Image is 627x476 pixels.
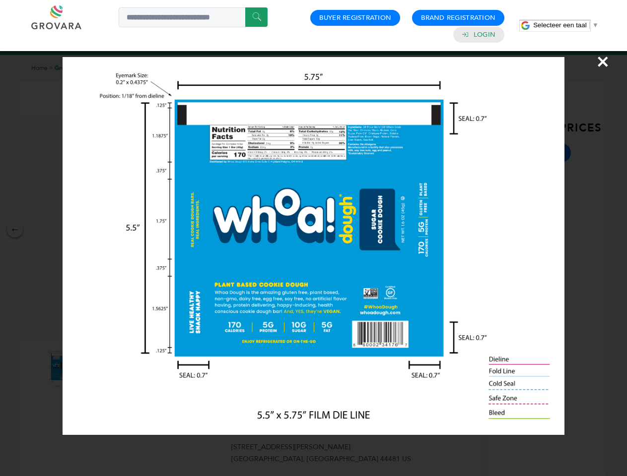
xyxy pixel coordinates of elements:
[533,21,599,29] a: Selecteer een taal​
[63,57,564,435] img: Image Preview
[596,48,610,75] span: ×
[319,13,391,22] a: Buyer Registration
[592,21,599,29] span: ▼
[119,7,268,27] input: Search a product or brand...
[421,13,495,22] a: Brand Registration
[474,30,495,39] a: Login
[533,21,586,29] span: Selecteer een taal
